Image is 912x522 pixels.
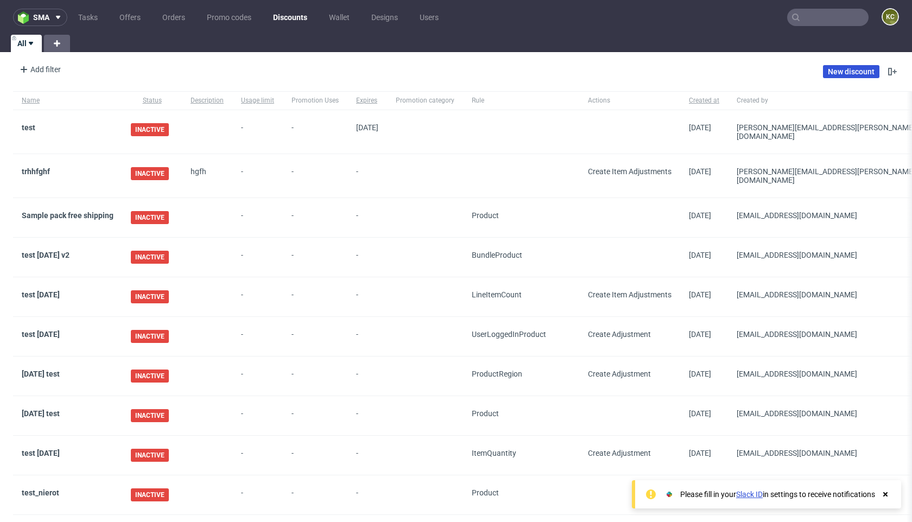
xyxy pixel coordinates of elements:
span: ItemQuantity [472,449,516,457]
a: Wallet [322,9,356,26]
span: INACTIVE [131,167,169,180]
span: Created at [689,96,719,105]
span: [DATE] [356,123,378,132]
div: Please fill in your in settings to receive notifications [680,489,875,500]
span: - [292,370,339,383]
div: hgfh [191,167,224,176]
a: Tasks [72,9,104,26]
span: INACTIVE [131,251,169,264]
span: - [292,167,339,184]
span: - [356,370,378,383]
span: Product [472,409,499,418]
span: - [241,123,274,141]
a: trhhfghf [22,167,50,176]
span: - [292,409,339,422]
span: - [241,330,274,343]
span: - [356,330,378,343]
span: Create Adjustment [588,449,651,457]
span: [DATE] [689,123,711,132]
span: Actions [588,96,672,105]
span: - [292,123,339,141]
span: INACTIVE [131,370,169,383]
a: test_nierot [22,488,59,497]
span: Usage limit [241,96,274,105]
span: Create Adjustment [588,330,651,339]
div: Add filter [15,61,63,78]
span: - [292,449,339,462]
span: - [356,488,378,501]
a: test [DATE] [22,330,60,339]
a: test [DATE] [22,449,60,457]
a: [DATE] test [22,370,60,378]
span: [DATE] [689,409,711,418]
span: UserLoggedIn Product [472,330,546,339]
span: - [356,449,378,462]
a: Designs [365,9,404,26]
img: Slack [664,489,675,500]
span: Name [22,96,113,105]
span: [DATE] [689,167,711,176]
span: Expires [356,96,378,105]
a: Discounts [267,9,314,26]
span: [DATE] [689,370,711,378]
a: Offers [113,9,147,26]
span: Status [131,96,173,105]
img: logo [18,11,33,24]
a: New discount [823,65,879,78]
a: Orders [156,9,192,26]
span: - [292,290,339,303]
a: Slack ID [736,490,763,499]
span: Create Item Adjustments [588,290,672,299]
span: - [356,251,378,264]
span: Product [472,488,499,497]
span: - [356,211,378,224]
span: - [241,449,274,462]
a: Users [413,9,445,26]
span: [DATE] [689,211,711,220]
button: sma [13,9,67,26]
span: [DATE] [689,449,711,457]
figcaption: KC [883,9,898,24]
a: test [DATE] [22,290,60,299]
span: Promotion category [396,96,454,105]
span: INACTIVE [131,290,169,303]
span: - [241,211,274,224]
span: INACTIVE [131,449,169,462]
span: Bundle Product [472,251,522,259]
span: Description [191,96,224,105]
span: INACTIVE [131,123,169,136]
span: Create Item Adjustments [588,167,672,176]
span: - [356,167,378,184]
span: INACTIVE [131,330,169,343]
span: - [241,488,274,501]
span: Promotion Uses [292,96,339,105]
span: INACTIVE [131,211,169,224]
span: [DATE] [689,290,711,299]
span: sma [33,14,49,21]
span: - [241,167,274,184]
a: test [22,123,35,132]
span: Rule [472,96,571,105]
a: Promo codes [200,9,258,26]
span: [DATE] [689,251,711,259]
a: Sample pack free shipping [22,211,113,220]
span: - [241,251,274,264]
span: - [241,409,274,422]
span: - [292,330,339,343]
span: [DATE] [689,330,711,339]
span: Product Region [472,370,522,378]
a: test [DATE] v2 [22,251,69,259]
span: - [292,251,339,264]
span: - [356,290,378,303]
span: INACTIVE [131,488,169,501]
span: LineItemCount [472,290,522,299]
span: - [241,370,274,383]
a: All [11,35,42,52]
span: - [292,488,339,501]
span: Create Adjustment [588,370,651,378]
span: - [241,290,274,303]
span: INACTIVE [131,409,169,422]
span: - [356,409,378,422]
a: [DATE] test [22,409,60,418]
span: - [292,211,339,224]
